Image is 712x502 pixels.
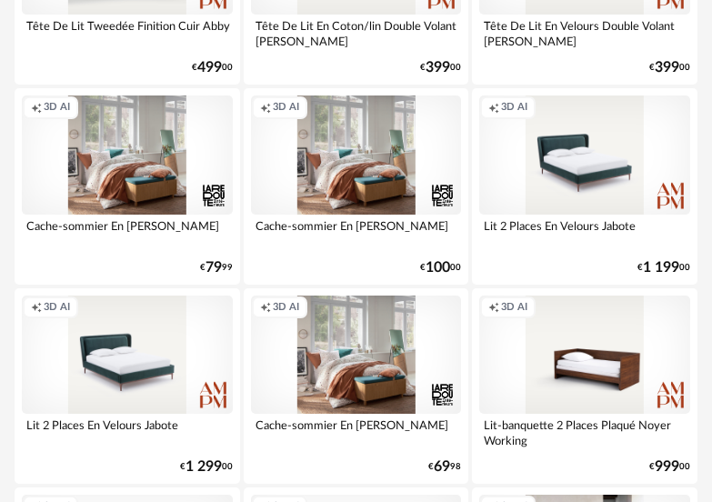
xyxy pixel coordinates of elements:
span: 1 199 [643,262,679,274]
div: € 00 [192,62,233,74]
div: € 00 [649,62,690,74]
span: 69 [434,461,450,473]
span: Creation icon [488,301,499,315]
div: Cache-sommier En [PERSON_NAME] [251,414,462,450]
span: 79 [206,262,222,274]
span: Creation icon [488,101,499,115]
span: 399 [426,62,450,74]
a: Creation icon 3D AI Cache-sommier En [PERSON_NAME] €6998 [244,288,469,484]
a: Creation icon 3D AI Lit 2 Places En Velours Jabote €1 19900 [472,88,697,284]
div: Lit-banquette 2 Places Plaqué Noyer Working [479,414,690,450]
div: € 00 [420,262,461,274]
span: 3D AI [273,301,299,315]
div: € 00 [649,461,690,473]
div: Tête De Lit En Coton/lin Double Volant [PERSON_NAME] [251,15,462,51]
span: Creation icon [260,101,271,115]
div: € 99 [200,262,233,274]
a: Creation icon 3D AI Lit 2 Places En Velours Jabote €1 29900 [15,288,240,484]
div: Tête De Lit Tweedée Finition Cuir Abby [22,15,233,51]
div: € 98 [428,461,461,473]
div: € 00 [637,262,690,274]
span: Creation icon [31,301,42,315]
div: Cache-sommier En [PERSON_NAME] [251,215,462,251]
span: 999 [655,461,679,473]
a: Creation icon 3D AI Cache-sommier En [PERSON_NAME] €7999 [15,88,240,284]
span: Creation icon [260,301,271,315]
span: 1 299 [186,461,222,473]
div: Tête De Lit En Velours Double Volant [PERSON_NAME] [479,15,690,51]
span: 3D AI [273,101,299,115]
a: Creation icon 3D AI Lit-banquette 2 Places Plaqué Noyer Working €99900 [472,288,697,484]
span: 100 [426,262,450,274]
div: Cache-sommier En [PERSON_NAME] [22,215,233,251]
div: Lit 2 Places En Velours Jabote [479,215,690,251]
span: 3D AI [44,301,70,315]
div: € 00 [180,461,233,473]
span: Creation icon [31,101,42,115]
span: 3D AI [501,101,527,115]
span: 499 [197,62,222,74]
div: Lit 2 Places En Velours Jabote [22,414,233,450]
div: € 00 [420,62,461,74]
span: 3D AI [44,101,70,115]
a: Creation icon 3D AI Cache-sommier En [PERSON_NAME] €10000 [244,88,469,284]
span: 399 [655,62,679,74]
span: 3D AI [501,301,527,315]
